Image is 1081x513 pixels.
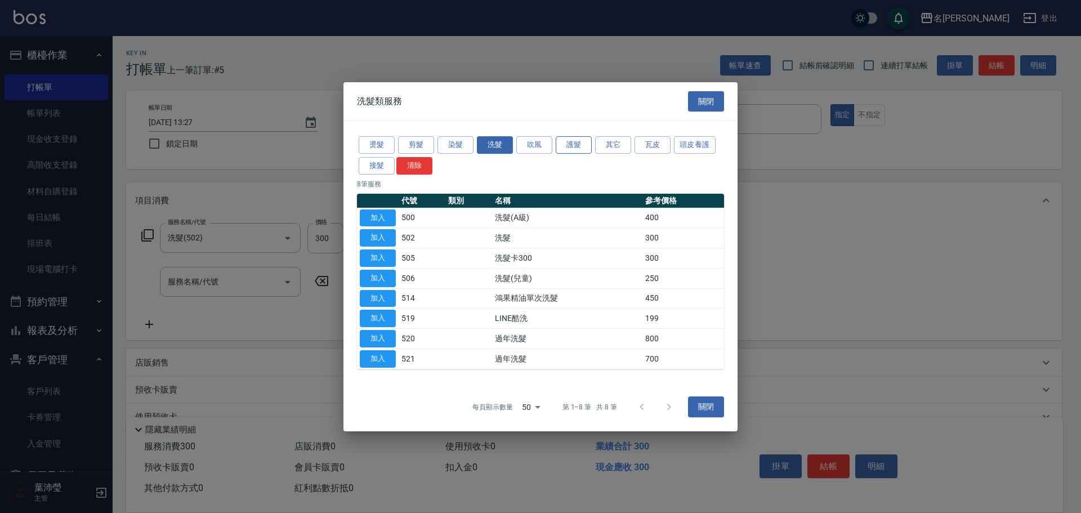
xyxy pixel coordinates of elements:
[642,309,724,329] td: 199
[360,289,396,307] button: 加入
[360,209,396,226] button: 加入
[360,229,396,247] button: 加入
[399,268,445,288] td: 506
[688,91,724,111] button: 關閉
[516,136,552,154] button: 吹風
[399,248,445,268] td: 505
[642,288,724,309] td: 450
[399,208,445,228] td: 500
[688,396,724,417] button: 關閉
[398,136,434,154] button: 剪髮
[360,249,396,267] button: 加入
[445,193,492,208] th: 類別
[359,136,395,154] button: 燙髮
[399,309,445,329] td: 519
[357,179,724,189] p: 8 筆服務
[360,310,396,327] button: 加入
[492,288,642,309] td: 鴻果精油單次洗髮
[360,270,396,287] button: 加入
[642,248,724,268] td: 300
[399,193,445,208] th: 代號
[635,136,671,154] button: 瓦皮
[492,193,642,208] th: 名稱
[359,157,395,175] button: 接髮
[642,268,724,288] td: 250
[360,330,396,347] button: 加入
[674,136,716,154] button: 頭皮養護
[492,328,642,349] td: 過年洗髮
[492,309,642,329] td: LINE酷洗
[360,350,396,368] button: 加入
[492,208,642,228] td: 洗髮(A級)
[399,349,445,369] td: 521
[357,96,402,107] span: 洗髮類服務
[399,328,445,349] td: 520
[437,136,474,154] button: 染髮
[642,349,724,369] td: 700
[492,248,642,268] td: 洗髮卡300
[399,228,445,248] td: 502
[492,349,642,369] td: 過年洗髮
[399,288,445,309] td: 514
[642,328,724,349] td: 800
[642,228,724,248] td: 300
[396,157,432,175] button: 清除
[477,136,513,154] button: 洗髮
[492,228,642,248] td: 洗髮
[642,193,724,208] th: 參考價格
[562,402,617,412] p: 第 1–8 筆 共 8 筆
[517,391,544,422] div: 50
[642,208,724,228] td: 400
[492,268,642,288] td: 洗髮(兒童)
[595,136,631,154] button: 其它
[556,136,592,154] button: 護髮
[472,402,513,412] p: 每頁顯示數量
